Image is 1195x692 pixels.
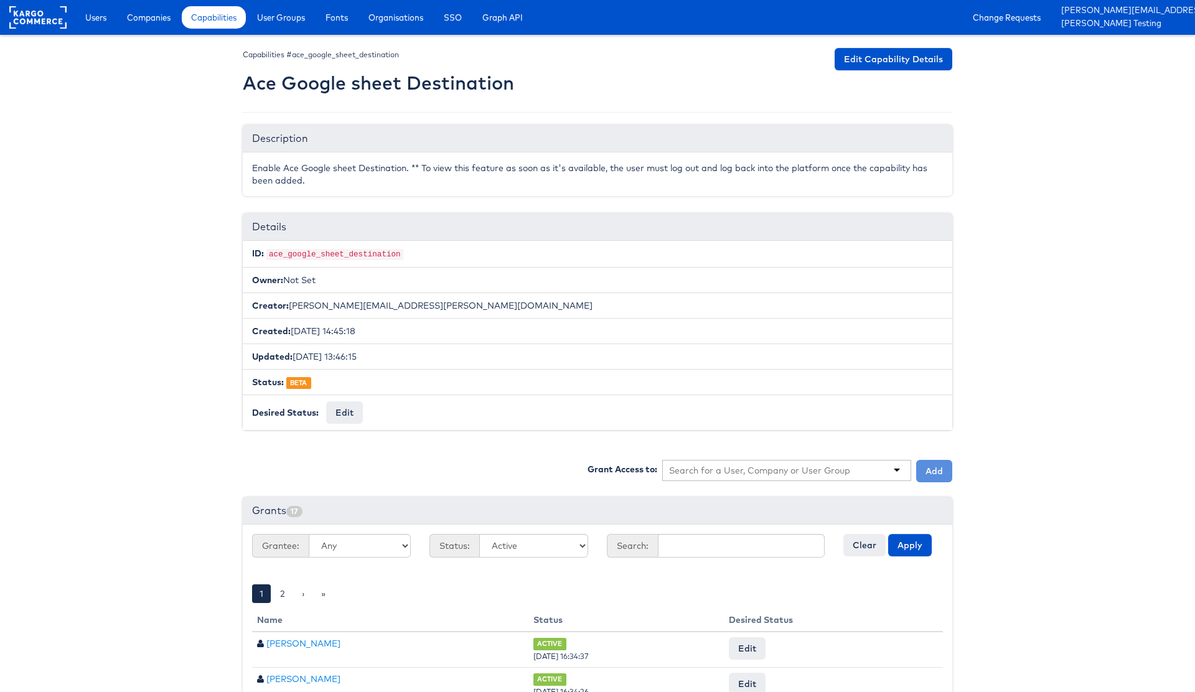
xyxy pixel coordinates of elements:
[243,50,399,59] small: Capabilities #ace_google_sheet_destination
[1061,4,1186,17] a: [PERSON_NAME][EMAIL_ADDRESS][PERSON_NAME][DOMAIN_NAME]
[243,125,952,152] div: Description
[286,377,311,389] span: BETA
[252,325,291,337] b: Created:
[963,6,1050,29] a: Change Requests
[266,638,340,649] a: [PERSON_NAME]
[266,673,340,685] a: [PERSON_NAME]
[252,300,289,311] b: Creator:
[843,534,886,556] button: Clear
[888,534,932,556] button: Apply
[243,152,952,196] div: Enable Ace Google sheet Destination. ** To view this feature as soon as it's available, the user ...
[326,11,348,24] span: Fonts
[473,6,532,29] a: Graph API
[533,638,566,650] span: ACTIVE
[191,11,237,24] span: Capabilities
[243,292,952,319] li: [PERSON_NAME][EMAIL_ADDRESS][PERSON_NAME][DOMAIN_NAME]
[127,11,171,24] span: Companies
[669,464,851,477] input: Search for a User, Company or User Group
[533,673,566,685] span: ACTIVE
[533,652,589,661] span: [DATE] 16:34:37
[588,463,657,475] label: Grant Access to:
[724,609,943,632] th: Desired Status
[243,344,952,370] li: [DATE] 13:46:15
[434,6,471,29] a: SSO
[314,584,333,603] a: »
[257,675,264,683] span: User
[243,497,952,525] div: Grants
[248,6,314,29] a: User Groups
[76,6,116,29] a: Users
[482,11,523,24] span: Graph API
[252,376,284,388] b: Status:
[607,534,658,558] span: Search:
[257,639,264,648] span: User
[252,407,319,418] b: Desired Status:
[252,534,309,558] span: Grantee:
[835,48,952,70] a: Edit Capability Details
[273,584,293,603] a: 2
[243,318,952,344] li: [DATE] 14:45:18
[294,584,312,603] a: ›
[252,248,264,259] b: ID:
[429,534,479,558] span: Status:
[118,6,180,29] a: Companies
[1061,17,1186,30] a: [PERSON_NAME] Testing
[243,267,952,293] li: Not Set
[316,6,357,29] a: Fonts
[243,213,952,241] div: Details
[359,6,433,29] a: Organisations
[916,460,952,482] button: Add
[252,351,293,362] b: Updated:
[243,73,514,93] h2: Ace Google sheet Destination
[528,609,724,632] th: Status
[286,506,302,517] span: 17
[444,11,462,24] span: SSO
[326,401,363,424] button: Edit
[252,274,283,286] b: Owner:
[182,6,246,29] a: Capabilities
[368,11,423,24] span: Organisations
[729,637,766,660] button: Edit
[252,609,528,632] th: Name
[252,584,271,603] a: 1
[257,11,305,24] span: User Groups
[266,249,403,260] code: ace_google_sheet_destination
[85,11,106,24] span: Users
